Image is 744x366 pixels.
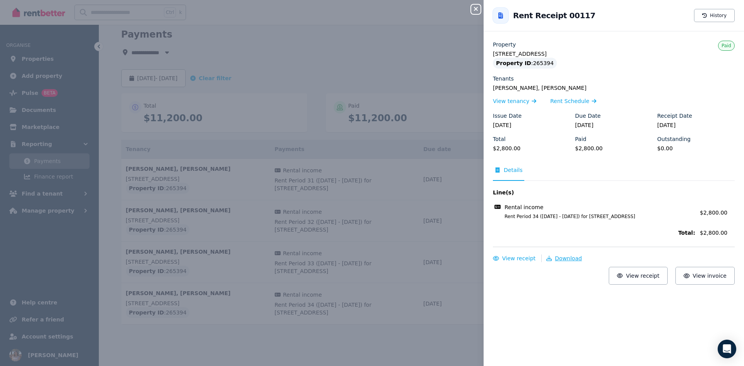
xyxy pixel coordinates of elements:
span: Total: [493,229,695,237]
label: Tenants [493,75,514,82]
a: Rent Schedule [550,97,596,105]
div: : 265394 [493,58,557,69]
span: Rent Period 34 ([DATE] - [DATE]) for [STREET_ADDRESS] [495,213,695,220]
span: Line(s) [493,189,695,196]
button: Download [546,254,582,262]
span: Download [555,255,582,261]
span: View tenancy [493,97,529,105]
span: View receipt [502,255,536,261]
span: Rent Schedule [550,97,589,105]
legend: [STREET_ADDRESS] [493,50,735,58]
a: View tenancy [493,97,536,105]
span: Details [504,166,523,174]
h2: Rent Receipt 00117 [513,10,595,21]
button: View invoice [675,267,735,285]
button: View receipt [493,254,536,262]
label: Property [493,41,516,48]
span: View receipt [626,273,659,279]
legend: [DATE] [575,121,653,129]
button: View receipt [609,267,668,285]
div: Open Intercom Messenger [718,340,736,358]
label: Issue Date [493,112,522,120]
label: Paid [575,135,586,143]
label: Due Date [575,112,601,120]
span: View invoice [693,273,727,279]
span: Paid [722,43,731,48]
legend: [PERSON_NAME], [PERSON_NAME] [493,84,735,92]
nav: Tabs [493,166,735,181]
label: Total [493,135,506,143]
button: History [694,9,735,22]
span: $2,800.00 [700,210,727,216]
label: Outstanding [657,135,691,143]
span: Property ID [496,59,531,67]
legend: $2,800.00 [575,144,653,152]
legend: [DATE] [657,121,735,129]
legend: $0.00 [657,144,735,152]
legend: $2,800.00 [493,144,570,152]
legend: [DATE] [493,121,570,129]
label: Receipt Date [657,112,692,120]
span: Rental income [505,203,543,211]
span: $2,800.00 [700,229,735,237]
